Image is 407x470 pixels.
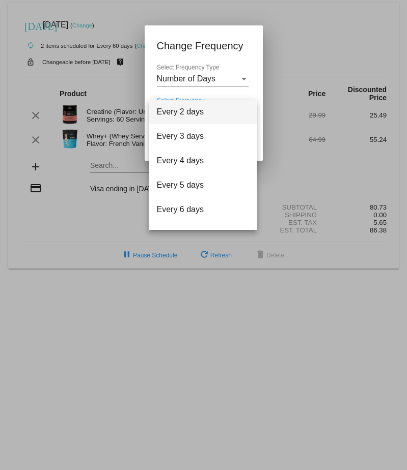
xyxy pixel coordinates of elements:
span: Every 6 days [157,197,249,222]
span: Every 5 days [157,173,249,197]
span: Every 3 days [157,124,249,149]
span: Every 2 days [157,100,249,124]
span: Every 7 days [157,222,249,246]
span: Every 4 days [157,149,249,173]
